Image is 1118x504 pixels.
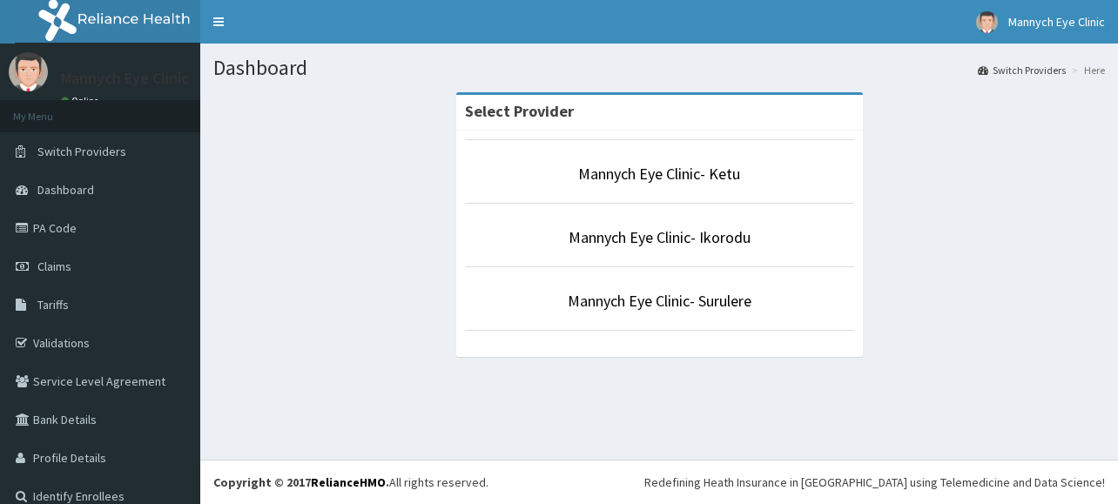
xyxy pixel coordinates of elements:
[200,460,1118,504] footer: All rights reserved.
[61,71,189,86] p: Mannych Eye Clinic
[1067,63,1105,77] li: Here
[311,474,386,490] a: RelianceHMO
[213,474,389,490] strong: Copyright © 2017 .
[61,95,103,107] a: Online
[37,144,126,159] span: Switch Providers
[976,11,998,33] img: User Image
[978,63,1066,77] a: Switch Providers
[1008,14,1105,30] span: Mannych Eye Clinic
[37,182,94,198] span: Dashboard
[37,297,69,312] span: Tariffs
[568,291,751,311] a: Mannych Eye Clinic- Surulere
[465,101,574,121] strong: Select Provider
[578,164,740,184] a: Mannych Eye Clinic- Ketu
[644,474,1105,491] div: Redefining Heath Insurance in [GEOGRAPHIC_DATA] using Telemedicine and Data Science!
[569,227,751,247] a: Mannych Eye Clinic- Ikorodu
[37,259,71,274] span: Claims
[213,57,1105,79] h1: Dashboard
[9,52,48,91] img: User Image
